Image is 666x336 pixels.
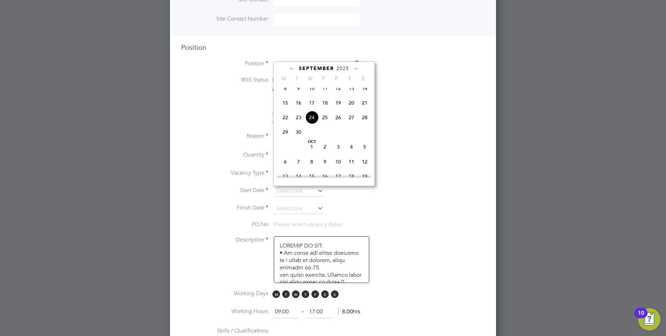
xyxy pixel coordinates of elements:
[292,96,305,109] span: 16
[345,170,358,183] span: 18
[272,112,366,124] span: The status determination for this position can be updated after creating the vacancy
[302,290,309,298] span: T
[358,96,371,109] span: 21
[181,132,268,140] label: Reason
[274,186,323,197] input: Select one
[330,75,343,82] span: F
[279,125,292,139] span: 29
[279,170,292,183] span: 13
[181,187,268,194] label: Start Date
[181,151,268,159] label: Quantity
[318,155,332,168] span: 9
[272,87,336,92] strong: Status Determination Statement
[305,140,318,144] span: Oct
[279,96,292,109] span: 15
[292,82,305,95] span: 9
[181,15,268,23] label: Site Contact Number
[345,82,358,95] span: 13
[345,111,358,124] span: 27
[181,290,268,297] label: Working Days
[358,140,371,153] span: 5
[305,155,318,168] span: 8
[292,111,305,124] span: 23
[292,290,300,298] span: W
[181,221,268,228] label: PO No
[305,140,318,153] span: 1
[279,155,292,168] span: 6
[345,155,358,168] span: 11
[332,155,345,168] span: 10
[343,75,356,82] span: S
[292,125,305,139] span: 30
[358,155,371,168] span: 12
[272,306,299,318] input: 08:00
[279,111,292,124] span: 22
[311,290,319,298] span: F
[305,111,318,124] span: 24
[299,66,334,71] span: September
[274,59,360,69] input: Search for...
[331,290,339,298] span: S
[321,290,329,298] span: S
[292,170,305,183] span: 14
[307,306,333,318] input: 17:00
[638,308,660,330] button: Open Resource Center, 10 new notifications
[181,60,268,67] label: Position
[318,111,332,124] span: 25
[338,308,360,315] span: 8.00hrs
[181,76,268,84] label: IR35 Status
[305,170,318,183] span: 15
[181,327,268,335] label: Skills / Qualifications
[318,82,332,95] span: 11
[305,96,318,109] span: 17
[332,140,345,153] span: 3
[181,308,268,315] label: Working Hours
[332,96,345,109] span: 19
[274,221,342,228] span: Please select vacancy dates
[301,308,305,315] span: ‐
[277,75,290,82] span: M
[181,43,485,52] h3: Position
[358,82,371,95] span: 14
[356,75,370,82] span: S
[272,290,280,298] span: M
[358,170,371,183] span: 19
[317,75,330,82] span: T
[332,82,345,95] span: 12
[303,75,317,82] span: W
[345,96,358,109] span: 20
[181,204,268,212] label: Finish Date
[181,169,268,177] label: Vacancy Type
[292,155,305,168] span: 7
[332,170,345,183] span: 17
[282,290,290,298] span: T
[332,111,345,124] span: 26
[318,140,332,153] span: 2
[336,66,349,71] span: 2025
[279,82,292,95] span: 8
[358,111,371,124] span: 28
[318,170,332,183] span: 16
[305,82,318,95] span: 10
[345,140,358,153] span: 4
[318,96,332,109] span: 18
[274,204,323,214] input: Select one
[181,236,268,244] label: Description
[290,75,303,82] span: T
[272,76,300,83] span: Inside IR35
[638,313,644,322] div: 10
